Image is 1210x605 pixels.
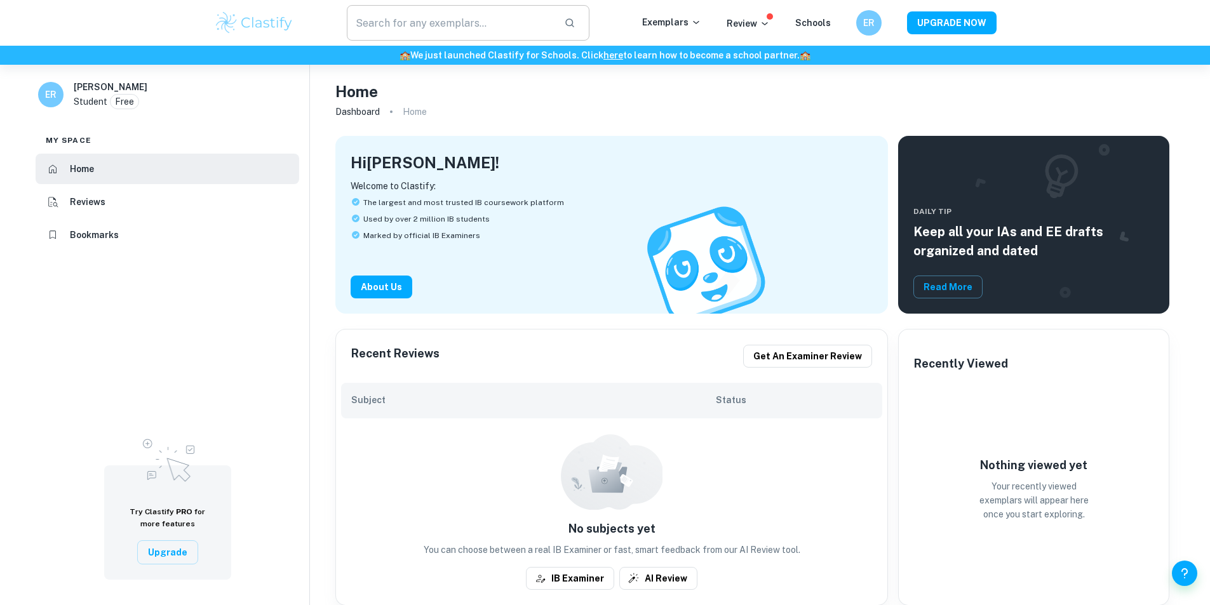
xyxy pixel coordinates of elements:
[341,520,882,538] h6: No subjects yet
[351,345,440,368] h6: Recent Reviews
[526,567,614,590] button: IB Examiner
[913,222,1154,260] h5: Keep all your IAs and EE drafts organized and dated
[74,95,107,109] p: Student
[70,162,94,176] h6: Home
[341,543,882,557] p: You can choose between a real IB Examiner or fast, smart feedback from our AI Review tool.
[46,135,91,146] span: My space
[1172,561,1197,586] button: Help and Feedback
[913,276,983,298] button: Read More
[800,50,810,60] span: 🏫
[971,456,1098,474] h6: Nothing viewed yet
[363,197,564,208] span: The largest and most trusted IB coursework platform
[36,220,299,250] a: Bookmarks
[176,507,192,516] span: PRO
[335,103,380,121] a: Dashboard
[363,230,480,241] span: Marked by official IB Examiners
[795,18,831,28] a: Schools
[914,355,1008,373] h6: Recently Viewed
[403,105,427,119] p: Home
[70,228,119,242] h6: Bookmarks
[603,50,623,60] a: here
[119,506,216,530] h6: Try Clastify for more features
[363,213,490,225] span: Used by over 2 million IB students
[716,393,872,407] h6: Status
[347,5,555,41] input: Search for any exemplars...
[351,151,499,174] h4: Hi [PERSON_NAME] !
[70,195,105,209] h6: Reviews
[36,187,299,217] a: Reviews
[856,10,882,36] button: ER
[44,88,58,102] h6: ER
[351,393,716,407] h6: Subject
[619,567,697,590] button: AI Review
[642,15,701,29] p: Exemplars
[400,50,410,60] span: 🏫
[971,479,1098,521] p: Your recently viewed exemplars will appear here once you start exploring.
[137,540,198,564] button: Upgrade
[36,154,299,184] a: Home
[351,179,873,193] p: Welcome to Clastify:
[335,80,378,103] h4: Home
[743,345,872,368] button: Get an examiner review
[913,206,1154,217] span: Daily Tip
[136,431,199,486] img: Upgrade to Pro
[727,17,770,30] p: Review
[3,48,1207,62] h6: We just launched Clastify for Schools. Click to learn how to become a school partner.
[351,276,412,298] button: About Us
[907,11,997,34] button: UPGRADE NOW
[74,80,147,94] h6: [PERSON_NAME]
[214,10,295,36] img: Clastify logo
[115,95,134,109] p: Free
[861,16,876,30] h6: ER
